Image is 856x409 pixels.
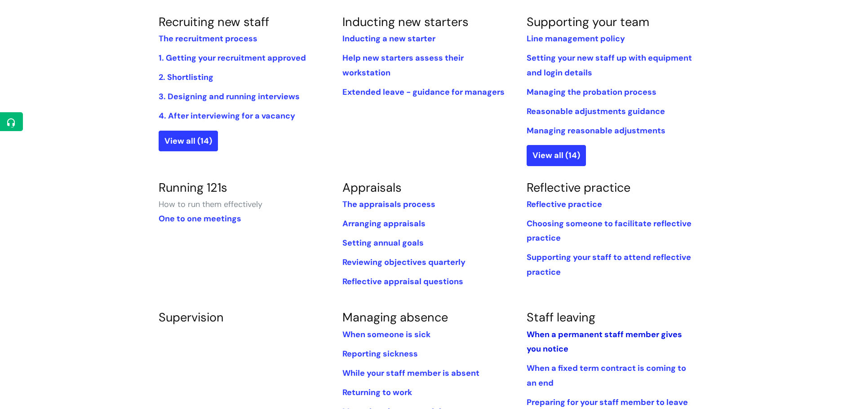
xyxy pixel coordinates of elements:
a: Preparing for your staff member to leave [527,397,688,408]
a: Setting your new staff up with equipment and login details [527,53,692,78]
a: 4. After interviewing for a vacancy [159,110,295,121]
a: When a permanent staff member gives you notice [527,329,682,354]
a: Help new starters assess their workstation [342,53,464,78]
a: Reasonable adjustments guidance [527,106,665,117]
a: Returning to work [342,387,412,398]
a: Recruiting new staff [159,14,269,30]
a: Inducting a new starter [342,33,435,44]
a: The appraisals process [342,199,435,210]
a: 2. Shortlisting [159,72,213,83]
a: View all (14) [159,131,218,151]
a: Appraisals [342,180,402,195]
a: Line management policy [527,33,625,44]
a: While‌ ‌your‌ ‌staff‌ ‌member‌ ‌is‌ ‌absent‌ [342,368,479,378]
a: Running 121s [159,180,227,195]
a: Managing reasonable adjustments [527,125,665,136]
a: When someone is sick [342,329,430,340]
a: Inducting new starters [342,14,469,30]
a: Reporting sickness [342,348,418,359]
a: One to one meetings [159,213,241,224]
span: How to run them effectively [159,199,262,210]
a: Arranging appraisals [342,218,426,229]
a: The recruitment process [159,33,257,44]
a: Choosing someone to facilitate reflective practice [527,218,692,243]
a: Managing the probation process [527,87,656,97]
a: Supporting your team [527,14,649,30]
a: Reflective appraisal questions [342,276,463,287]
a: Staff leaving [527,309,595,325]
a: Managing absence [342,309,448,325]
a: 3. Designing and running interviews [159,91,300,102]
a: Reflective practice [527,199,602,210]
a: When a fixed term contract is coming to an end [527,363,686,388]
a: 1. Getting your recruitment approved [159,53,306,63]
a: Reflective practice [527,180,630,195]
a: Reviewing objectives quarterly [342,257,466,268]
a: Extended leave - guidance for managers [342,87,505,97]
a: View all (14) [527,145,586,166]
a: Setting annual goals [342,237,424,248]
a: Supporting your staff to attend reflective practice [527,252,691,277]
a: Supervision [159,309,224,325]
